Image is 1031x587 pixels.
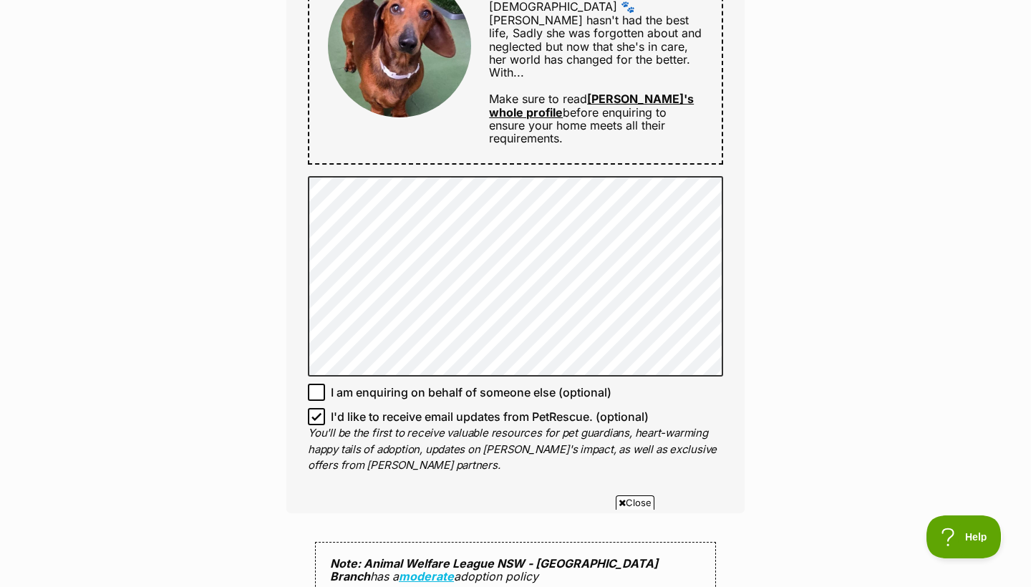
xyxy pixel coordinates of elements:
p: You'll be the first to receive valuable resources for pet guardians, heart-warming happy tails of... [308,425,723,474]
span: I'd like to receive email updates from PetRescue. (optional) [331,408,649,425]
iframe: Advertisement [168,515,863,580]
span: I am enquiring on behalf of someone else (optional) [331,384,611,401]
iframe: Help Scout Beacon - Open [926,515,1002,558]
span: [PERSON_NAME] hasn't had the best life, Sadly she was forgotten about and neglected but now that ... [489,13,702,80]
span: Close [616,495,654,510]
a: [PERSON_NAME]'s whole profile [489,92,694,119]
